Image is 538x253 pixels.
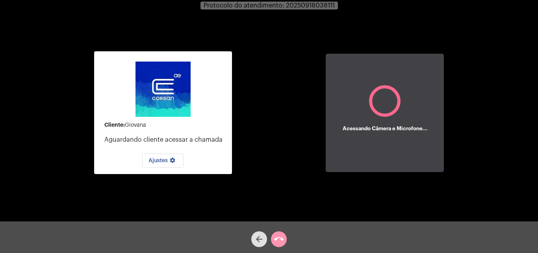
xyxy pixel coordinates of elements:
[104,122,125,127] strong: Cliente:
[148,158,177,163] span: Ajustes
[168,157,177,167] mat-icon: settings
[254,234,264,244] mat-icon: arrow_back
[104,122,226,128] div: Giovana
[142,154,184,168] button: Ajustes
[135,62,191,117] img: d4669ae0-8c07-2337-4f67-34b0df7f5ae4.jpeg
[104,136,226,143] p: Aguardando cliente acessar a chamada
[274,234,284,244] mat-icon: call_end
[343,126,427,131] h5: Acessando Câmera e Microfone...
[204,2,335,9] span: Protocolo do atendimento: 20250918038111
